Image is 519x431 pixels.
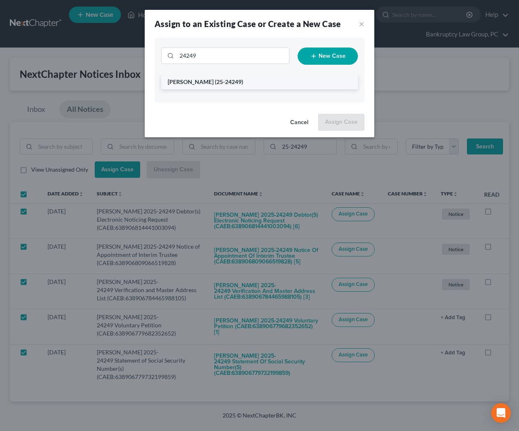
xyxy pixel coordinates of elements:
[359,19,364,29] button: ×
[155,19,341,29] strong: Assign to an Existing Case or Create a New Case
[215,78,243,85] span: (25-24249)
[168,78,214,85] span: [PERSON_NAME]
[491,403,511,423] div: Open Intercom Messenger
[284,115,315,131] button: Cancel
[318,114,364,131] button: Assign Case
[177,48,289,64] input: Search Cases...
[298,48,358,65] button: New Case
